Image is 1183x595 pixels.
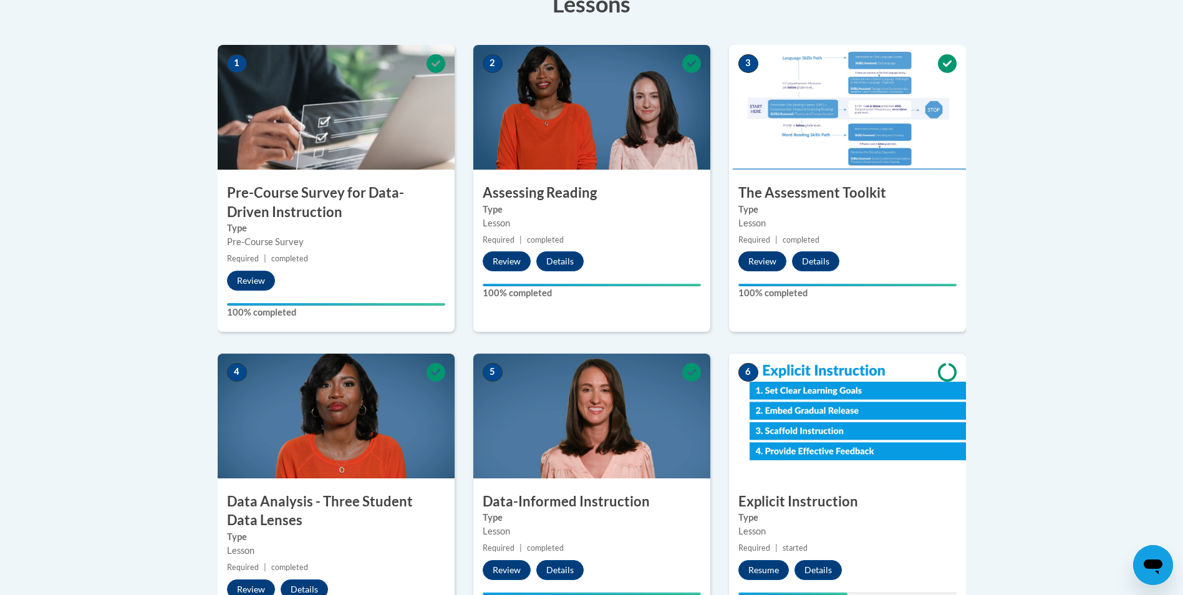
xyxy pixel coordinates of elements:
[738,286,957,300] label: 100% completed
[483,284,701,286] div: Your progress
[218,45,455,170] img: Course Image
[227,530,445,544] label: Type
[227,303,445,306] div: Your progress
[738,363,758,382] span: 6
[738,203,957,216] label: Type
[738,593,847,595] div: Your progress
[775,235,778,244] span: |
[483,511,701,525] label: Type
[775,543,778,553] span: |
[271,563,308,572] span: completed
[264,254,266,263] span: |
[271,254,308,263] span: completed
[794,560,842,580] button: Details
[738,235,770,244] span: Required
[218,492,455,531] h3: Data Analysis - Three Student Data Lenses
[264,563,266,572] span: |
[483,363,503,382] span: 5
[483,543,514,553] span: Required
[227,544,445,558] div: Lesson
[536,251,584,271] button: Details
[483,251,531,271] button: Review
[527,235,564,244] span: completed
[527,543,564,553] span: completed
[783,543,808,553] span: started
[473,492,710,511] h3: Data-Informed Instruction
[483,560,531,580] button: Review
[218,183,455,222] h3: Pre-Course Survey for Data-Driven Instruction
[738,284,957,286] div: Your progress
[483,235,514,244] span: Required
[227,563,259,572] span: Required
[218,354,455,478] img: Course Image
[738,216,957,230] div: Lesson
[738,560,789,580] button: Resume
[473,183,710,203] h3: Assessing Reading
[729,183,966,203] h3: The Assessment Toolkit
[738,54,758,73] span: 3
[227,221,445,235] label: Type
[536,560,584,580] button: Details
[227,271,275,291] button: Review
[729,492,966,511] h3: Explicit Instruction
[738,511,957,525] label: Type
[227,363,247,382] span: 4
[792,251,839,271] button: Details
[1133,545,1173,585] iframe: Button to launch messaging window
[227,235,445,249] div: Pre-Course Survey
[738,543,770,553] span: Required
[483,525,701,538] div: Lesson
[483,203,701,216] label: Type
[483,286,701,300] label: 100% completed
[519,543,522,553] span: |
[729,354,966,478] img: Course Image
[227,254,259,263] span: Required
[483,216,701,230] div: Lesson
[227,306,445,319] label: 100% completed
[473,354,710,478] img: Course Image
[483,593,701,595] div: Your progress
[519,235,522,244] span: |
[483,54,503,73] span: 2
[738,525,957,538] div: Lesson
[473,45,710,170] img: Course Image
[738,251,786,271] button: Review
[729,45,966,170] img: Course Image
[227,54,247,73] span: 1
[783,235,819,244] span: completed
